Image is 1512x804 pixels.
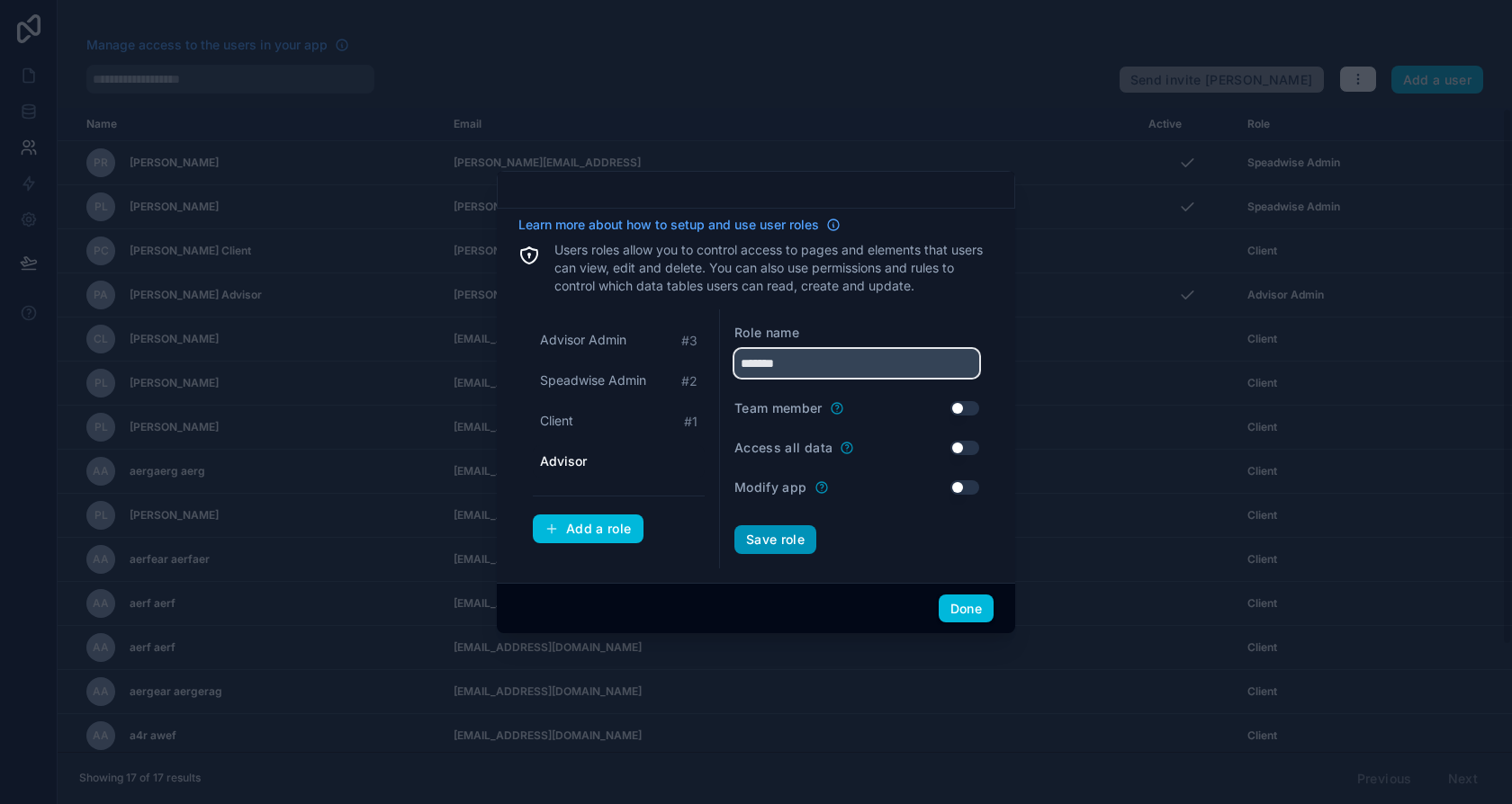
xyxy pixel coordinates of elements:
[734,478,807,496] label: Modify app
[681,372,697,390] span: # 2
[734,439,832,457] label: Access all data
[518,216,841,234] a: Learn more about how to setup and use user roles
[681,332,697,350] span: # 3
[734,525,816,554] button: Save role
[518,216,819,234] span: Learn more about how to setup and use user roles
[734,324,799,342] label: Role name
[684,413,697,431] span: # 1
[540,412,573,430] span: Client
[939,594,994,623] button: Done
[540,371,646,389] span: Speadwise Admin
[734,399,823,417] label: Team member
[540,331,626,349] span: Advisor Admin
[533,514,643,543] button: Add a role
[540,452,587,470] span: Advisor
[554,241,994,295] p: Users roles allow you to control access to pages and elements that users can view, edit and delet...
[544,521,632,537] div: Add a role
